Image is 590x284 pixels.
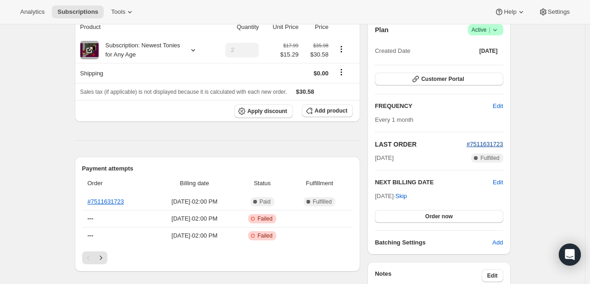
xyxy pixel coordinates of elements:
span: --- [88,215,94,222]
span: Failed [257,215,273,222]
span: $30.58 [296,88,314,95]
nav: Pagination [82,251,353,264]
button: [DATE] [474,45,503,57]
small: $35.98 [313,43,328,48]
h6: Batching Settings [375,238,492,247]
h2: Payment attempts [82,164,353,173]
span: Edit [487,272,498,279]
span: Apply discount [247,108,287,115]
button: #7511631723 [467,140,503,149]
span: Fulfillment [292,179,348,188]
span: Fulfilled [480,154,499,162]
span: Created Date [375,46,410,56]
span: [DATE] · 02:00 PM [156,197,233,206]
span: Help [504,8,516,16]
button: Help [489,6,531,18]
button: Product actions [334,44,349,54]
button: Skip [390,189,412,204]
a: #7511631723 [88,198,124,205]
span: Failed [257,232,273,239]
button: Tools [106,6,140,18]
span: $15.29 [280,50,299,59]
span: Settings [548,8,570,16]
span: Analytics [20,8,45,16]
span: Sales tax (if applicable) is not displayed because it is calculated with each new order. [80,89,287,95]
button: Edit [493,178,503,187]
button: Apply discount [234,104,293,118]
span: Subscriptions [57,8,98,16]
span: Status [239,179,286,188]
span: [DATE] · 02:00 PM [156,231,233,240]
h2: Plan [375,25,389,34]
span: Order now [425,213,453,220]
span: $30.58 [304,50,328,59]
span: Paid [260,198,271,205]
button: Subscriptions [52,6,104,18]
span: Every 1 month [375,116,413,123]
span: Customer Portal [421,75,464,83]
span: [DATE] · [375,193,407,199]
span: Edit [493,102,503,111]
button: Order now [375,210,503,223]
a: #7511631723 [467,141,503,148]
button: Settings [533,6,575,18]
button: Analytics [15,6,50,18]
span: Add product [315,107,347,114]
span: [DATE] · 02:00 PM [156,214,233,223]
button: Add [487,235,508,250]
h2: LAST ORDER [375,140,467,149]
span: | [489,26,490,34]
button: Next [95,251,107,264]
th: Shipping [75,63,213,83]
button: Add product [302,104,353,117]
span: Billing date [156,179,233,188]
h3: Notes [375,269,482,282]
div: Subscription: Newest Tonies for Any Age [99,41,181,59]
span: Tools [111,8,125,16]
h2: NEXT BILLING DATE [375,178,493,187]
button: Shipping actions [334,67,349,77]
th: Quantity [212,17,262,37]
th: Product [75,17,213,37]
span: [DATE] [479,47,498,55]
th: Unit Price [262,17,301,37]
span: Skip [395,192,407,201]
span: Fulfilled [313,198,332,205]
small: $17.99 [284,43,299,48]
span: Active [472,25,500,34]
button: Edit [482,269,503,282]
h2: FREQUENCY [375,102,493,111]
span: [DATE] [375,153,394,163]
button: Edit [487,99,508,114]
span: $0.00 [313,70,328,77]
span: Add [492,238,503,247]
th: Price [301,17,331,37]
th: Order [82,173,154,193]
span: --- [88,232,94,239]
div: Open Intercom Messenger [559,244,581,266]
button: Customer Portal [375,73,503,85]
